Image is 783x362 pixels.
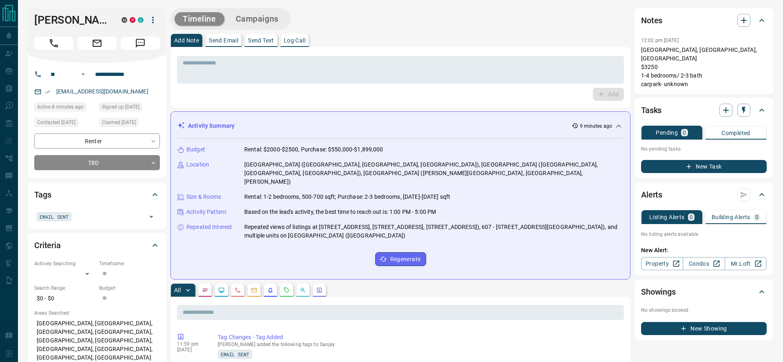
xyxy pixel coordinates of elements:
[186,145,205,154] p: Budget
[641,257,683,270] a: Property
[283,287,290,293] svg: Requests
[34,37,73,50] span: Call
[56,88,148,95] a: [EMAIL_ADDRESS][DOMAIN_NAME]
[580,122,612,130] p: 9 minutes ago
[34,102,95,114] div: Tue Oct 14 2025
[177,347,206,353] p: [DATE]
[34,292,95,305] p: $0 - $0
[218,287,225,293] svg: Lead Browsing Activity
[34,188,51,201] h2: Tags
[188,122,234,130] p: Activity Summary
[40,213,69,221] span: EMAIL SENT
[77,37,117,50] span: Email
[34,155,160,170] div: TBD
[712,214,750,220] p: Building Alerts
[641,100,767,120] div: Tasks
[641,143,767,155] p: No pending tasks
[209,38,238,43] p: Send Email
[186,160,209,169] p: Location
[174,38,199,43] p: Add Note
[641,11,767,30] div: Notes
[683,257,725,270] a: Condos
[34,239,61,252] h2: Criteria
[221,350,249,358] span: EMAIL SENT
[34,185,160,204] div: Tags
[284,38,305,43] p: Log Call
[177,118,624,133] div: Activity Summary9 minutes ago
[641,322,767,335] button: New Showing
[300,287,306,293] svg: Opportunities
[641,231,767,238] p: No listing alerts available
[641,14,662,27] h2: Notes
[37,118,75,127] span: Contacted [DATE]
[656,130,678,135] p: Pending
[34,235,160,255] div: Criteria
[99,118,160,129] div: Wed May 22 2024
[202,287,208,293] svg: Notes
[99,260,160,267] p: Timeframe:
[138,17,144,23] div: condos.ca
[34,260,95,267] p: Actively Searching:
[641,104,661,117] h2: Tasks
[683,130,686,135] p: 0
[102,103,139,111] span: Signed up [DATE]
[34,118,95,129] div: Fri Apr 11 2025
[78,69,88,79] button: Open
[244,193,450,201] p: Rental: 1-2 bedrooms, 500-700 sqft; Purchase: 2-3 bedrooms, [DATE]-[DATE] sqft
[244,208,436,216] p: Based on the lead's activity, the best time to reach out is: 1:00 PM - 5:00 PM
[641,282,767,302] div: Showings
[37,103,84,111] span: Active 8 minutes ago
[174,287,181,293] p: All
[228,12,287,26] button: Campaigns
[641,46,767,89] p: [GEOGRAPHIC_DATA], [GEOGRAPHIC_DATA], [GEOGRAPHIC_DATA] $3250 1-4 bedrooms/ 2-3 bath carpark- unk...
[34,13,109,27] h1: [PERSON_NAME]
[251,287,257,293] svg: Emails
[121,37,160,50] span: Message
[725,257,767,270] a: Mr.Loft
[690,214,693,220] p: 0
[721,130,750,136] p: Completed
[641,246,767,255] p: New Alert:
[244,223,624,240] p: Repeated views of listings at [STREET_ADDRESS], [STREET_ADDRESS], [STREET_ADDRESS]), 607 - [STREE...
[248,38,274,43] p: Send Text
[641,306,767,314] p: No showings booked
[45,89,51,95] svg: Email Verified
[641,185,767,204] div: Alerts
[755,214,759,220] p: 0
[649,214,685,220] p: Listing Alerts
[146,211,157,222] button: Open
[244,160,624,186] p: [GEOGRAPHIC_DATA] ([GEOGRAPHIC_DATA], [GEOGRAPHIC_DATA], [GEOGRAPHIC_DATA]), [GEOGRAPHIC_DATA] ([...
[177,341,206,347] p: 11:59 pm
[316,287,323,293] svg: Agent Actions
[34,284,95,292] p: Search Range:
[218,333,621,342] p: Tag Changes - Tag Added
[641,188,662,201] h2: Alerts
[244,145,383,154] p: Rental: $2000-$2500, Purchase: $550,000-$1,899,000
[218,342,621,347] p: [PERSON_NAME] added the following tags to Sanjay
[102,118,136,127] span: Claimed [DATE]
[99,284,160,292] p: Budget:
[99,102,160,114] div: Wed May 22 2024
[186,208,226,216] p: Activity Pattern
[186,223,232,231] p: Repeated Interest
[375,252,426,266] button: Regenerate
[130,17,135,23] div: property.ca
[34,309,160,317] p: Areas Searched:
[34,133,160,149] div: Renter
[186,193,221,201] p: Size & Rooms
[122,17,127,23] div: mrloft.ca
[234,287,241,293] svg: Calls
[175,12,224,26] button: Timeline
[641,160,767,173] button: New Task
[267,287,274,293] svg: Listing Alerts
[641,38,679,43] p: 12:02 pm [DATE]
[641,285,676,298] h2: Showings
